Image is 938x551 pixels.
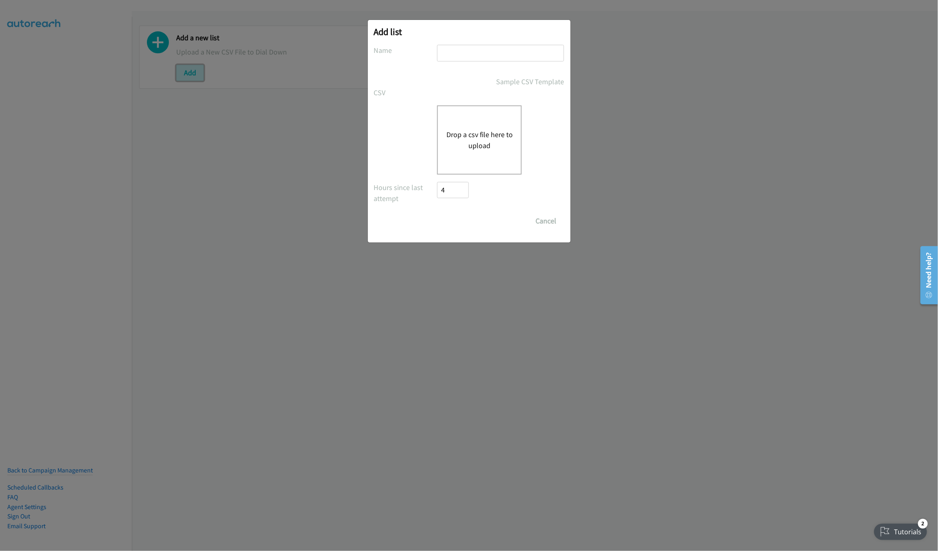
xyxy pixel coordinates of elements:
iframe: Checklist [869,516,932,545]
iframe: Resource Center [915,243,938,308]
button: Cancel [528,213,564,229]
h2: Add list [374,26,564,37]
a: Sample CSV Template [496,76,564,87]
label: Name [374,45,437,56]
label: Hours since last attempt [374,182,437,204]
button: Drop a csv file here to upload [446,129,513,151]
label: CSV [374,87,437,98]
